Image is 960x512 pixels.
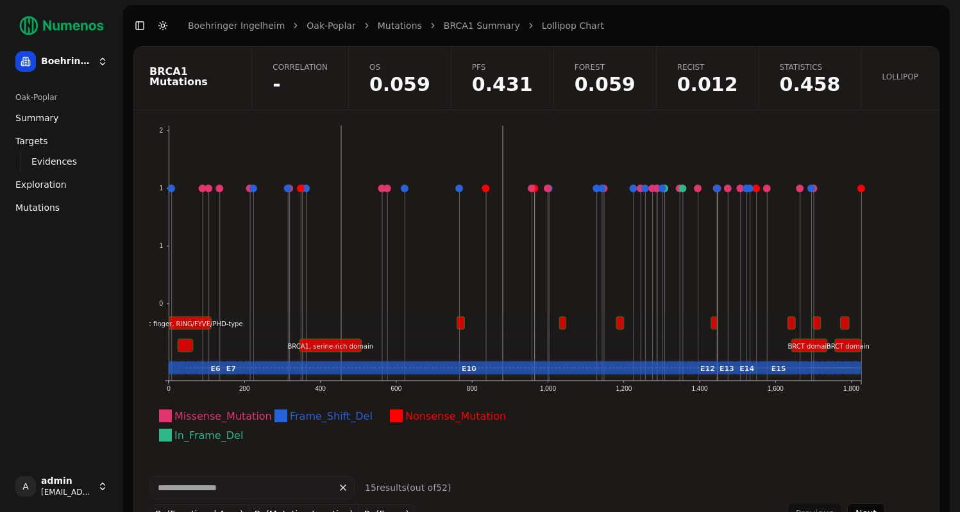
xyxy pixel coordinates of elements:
[467,385,478,392] text: 800
[369,62,430,72] span: OS
[159,300,163,307] text: 0
[378,19,422,32] a: Mutations
[287,343,373,350] text: BRCA1, serine-rich domain
[251,47,348,110] a: Correlation-
[540,385,556,392] text: 1,000
[15,178,67,191] span: Exploration
[677,62,738,72] span: Recist
[15,201,60,214] span: Mutations
[15,135,48,147] span: Targets
[391,385,402,392] text: 600
[15,476,36,497] span: A
[768,385,784,392] text: 1,600
[137,320,242,327] text: Zinc finger, RING/FYVE/PHD-type
[10,10,113,41] img: Numenos
[10,46,113,77] button: Boehringer Ingelheim
[365,483,407,493] span: 15 result s
[739,365,754,373] text: E14
[307,19,355,32] a: Oak-Poplar
[575,75,636,94] span: 0.059
[31,155,77,168] span: Evidences
[369,75,430,94] span: 0.059
[15,111,59,124] span: Summary
[290,410,373,423] text: Frame_Shift_Del
[10,174,113,195] a: Exploration
[273,62,328,72] span: Correlation
[462,365,476,373] text: E10
[174,410,272,423] text: Missense_Mutation
[720,365,734,373] text: E13
[273,75,328,94] span: -
[10,197,113,218] a: Mutations
[159,185,163,192] text: 1
[210,365,221,373] text: E6
[861,47,939,110] a: Lollipop
[405,410,506,423] text: Nonsense_Mutation
[827,343,870,350] text: BRCT domain
[656,47,759,110] a: Recist0.012
[239,385,250,392] text: 200
[159,242,163,249] text: 1
[787,343,830,350] text: BRCT domain
[616,385,632,392] text: 1,200
[188,19,285,32] a: Boehringer Ingelheim
[131,17,149,35] button: Toggle Sidebar
[542,19,604,32] a: Lollipop Chart
[226,365,236,373] text: E7
[154,17,172,35] button: Toggle Dark Mode
[167,385,171,392] text: 0
[692,385,708,392] text: 1,400
[10,108,113,128] a: Summary
[10,471,113,502] button: Aadmin[EMAIL_ADDRESS]
[677,75,738,94] span: 0.012
[575,62,636,72] span: Forest
[472,75,533,94] span: 0.431
[174,429,243,442] text: In_Frame_Del
[41,487,92,497] span: [EMAIL_ADDRESS]
[10,131,113,151] a: Targets
[843,385,859,392] text: 1,800
[26,153,97,170] a: Evidences
[444,19,520,32] a: BRCA1 Summary
[159,127,163,134] text: 2
[451,47,553,110] a: PFS0.431
[700,365,715,373] text: E12
[41,475,92,487] span: admin
[149,67,232,87] div: BRCA1 Mutations
[882,72,918,82] span: Lollipop
[472,62,533,72] span: PFS
[348,47,451,110] a: OS0.059
[10,87,113,108] div: Oak-Poplar
[759,47,861,110] a: Statistics0.458
[41,56,92,67] span: Boehringer Ingelheim
[780,62,841,72] span: Statistics
[553,47,656,110] a: Forest0.059
[315,385,326,392] text: 400
[780,75,841,94] span: 0.458
[188,19,604,32] nav: breadcrumb
[771,365,786,373] text: E15
[407,483,451,493] span: (out of 52 )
